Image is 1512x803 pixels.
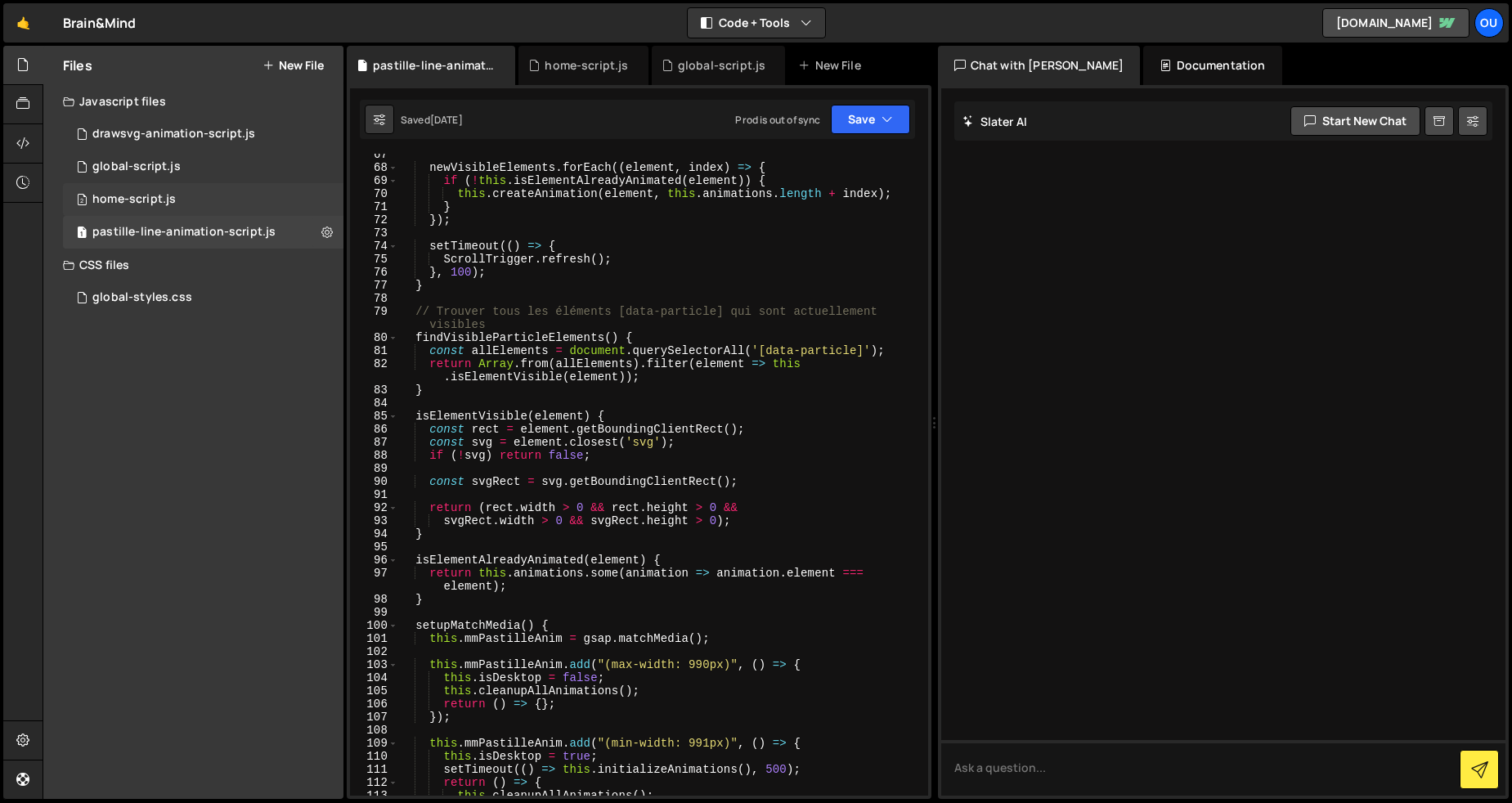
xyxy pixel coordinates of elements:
[350,331,398,344] div: 80
[678,57,766,74] div: global-script.js
[1322,8,1469,38] a: [DOMAIN_NAME]
[831,105,910,134] button: Save
[350,436,398,449] div: 87
[92,159,181,174] div: global-script.js
[350,384,398,397] div: 83
[63,56,92,74] h2: Files
[430,113,463,127] div: [DATE]
[350,737,398,750] div: 109
[350,161,398,174] div: 68
[350,527,398,541] div: 94
[350,266,398,279] div: 76
[350,227,398,240] div: 73
[350,305,398,331] div: 79
[350,148,398,161] div: 67
[63,118,343,150] div: 16005/45777.js
[43,249,343,281] div: CSS files
[350,240,398,253] div: 74
[63,216,343,249] div: 16005/42939.js
[350,541,398,554] div: 95
[350,397,398,410] div: 84
[63,183,343,216] div: 16005/43142.js
[1474,8,1504,38] a: Ou
[350,488,398,501] div: 91
[43,85,343,118] div: Javascript files
[350,410,398,423] div: 85
[3,3,43,43] a: 🤙
[350,711,398,724] div: 107
[350,645,398,658] div: 102
[350,606,398,619] div: 99
[350,200,398,213] div: 71
[63,150,343,183] div: 16005/42851.js
[350,514,398,527] div: 93
[350,213,398,227] div: 72
[401,113,463,127] div: Saved
[962,114,1028,129] h2: Slater AI
[63,281,343,314] div: 16005/43195.css
[1143,46,1281,85] div: Documentation
[938,46,1141,85] div: Chat with [PERSON_NAME]
[350,475,398,488] div: 90
[350,567,398,593] div: 97
[350,423,398,436] div: 86
[262,59,324,72] button: New File
[350,619,398,632] div: 100
[350,671,398,684] div: 104
[735,113,820,127] div: Prod is out of sync
[92,192,176,207] div: home-script.js
[77,227,87,240] span: 1
[92,127,255,141] div: drawsvg-animation-script.js
[545,57,628,74] div: home-script.js
[688,8,825,38] button: Code + Tools
[77,195,87,208] span: 2
[350,724,398,737] div: 108
[350,501,398,514] div: 92
[350,357,398,384] div: 82
[1290,106,1420,136] button: Start new chat
[350,279,398,292] div: 77
[350,187,398,200] div: 70
[350,554,398,567] div: 96
[350,684,398,698] div: 105
[350,658,398,671] div: 103
[350,698,398,711] div: 106
[798,57,867,74] div: New File
[350,593,398,606] div: 98
[350,776,398,789] div: 112
[350,789,398,802] div: 113
[350,449,398,462] div: 88
[373,57,496,74] div: pastille-line-animation-script.js
[92,225,276,240] div: pastille-line-animation-script.js
[350,253,398,266] div: 75
[92,290,192,305] div: global-styles.css
[350,763,398,776] div: 111
[63,13,137,33] div: Brain&Mind
[350,632,398,645] div: 101
[350,750,398,763] div: 110
[350,462,398,475] div: 89
[350,174,398,187] div: 69
[350,292,398,305] div: 78
[350,344,398,357] div: 81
